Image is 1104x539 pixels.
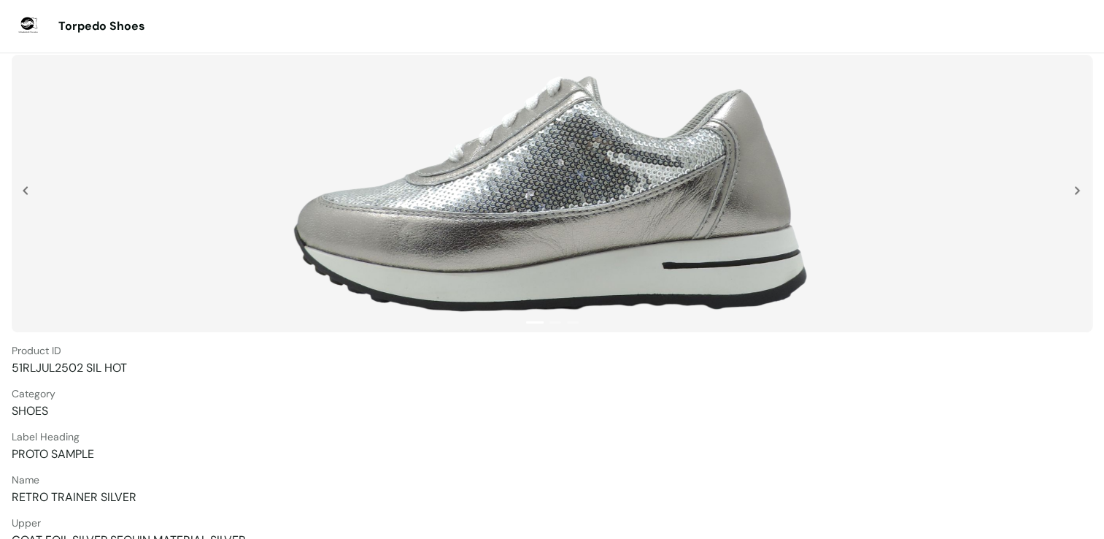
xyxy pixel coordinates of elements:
button: 1 [526,321,544,324]
img: 14fb2c3a-5573-4db6-bed1-033b52b276bd [15,12,44,41]
span: Torpedo Shoes [58,19,145,34]
span: PROTO SAMPLE [12,446,1092,462]
button: 2 [549,321,561,324]
img: 1iXN1vQnL93Sly2tp5gZdOCkLDXXBTSgBZsUPNcHDKDn+5ELF7g1yYvXVEkKmvRWZKcQRrDyOUyzO6P5j+usZkj6Qm3KTBTXX... [1074,186,1080,195]
span: SHOES [12,403,1092,418]
span: 51RLJUL2502 SIL HOT [12,360,1092,375]
button: 3 [567,321,579,324]
span: Label Heading [12,430,1092,443]
img: jS538UXRZ47CFcZgAAAABJRU5ErkJggg== [23,186,28,195]
span: Category [12,387,1092,400]
span: Name [12,473,1092,486]
img: Product images [285,62,820,325]
span: RETRO TRAINER SILVER [12,489,1092,505]
span: Product ID [12,344,1092,357]
span: Upper [12,516,1092,530]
